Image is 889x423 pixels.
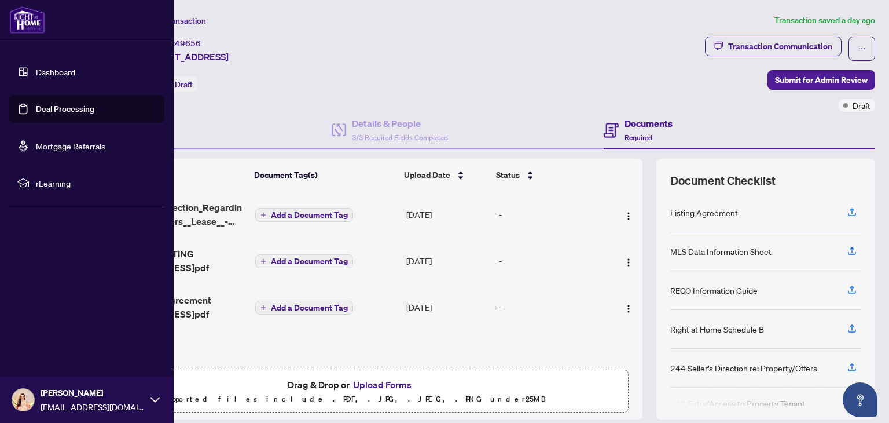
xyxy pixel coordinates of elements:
td: [DATE] [402,238,494,284]
span: Drag & Drop orUpload FormsSupported files include .PDF, .JPG, .JPEG, .PNG under25MB [75,370,628,413]
div: - [499,301,605,313]
span: Submit for Admin Review [775,71,868,89]
button: Transaction Communication [705,37,842,56]
button: Logo [619,298,638,316]
span: plus [260,258,266,264]
button: Add a Document Tag [255,301,353,315]
span: Status [496,169,520,181]
h4: Details & People [352,116,448,130]
div: Listing Agreement [670,206,738,219]
span: Add a Document Tag [271,304,348,312]
a: Dashboard [36,67,75,77]
span: 49656 [175,38,201,49]
img: Logo [624,211,633,221]
button: Add a Document Tag [255,208,353,222]
button: Add a Document Tag [255,300,353,315]
th: Upload Date [399,159,491,191]
span: rLearning [36,177,156,189]
button: Submit for Admin Review [767,70,875,90]
div: RECO Information Guide [670,284,758,297]
td: [DATE] [402,284,494,330]
span: Draft [175,79,193,90]
button: Logo [619,205,638,224]
span: Add a Document Tag [271,257,348,265]
button: Add a Document Tag [255,254,353,269]
a: Deal Processing [36,104,94,114]
div: - [499,208,605,221]
th: (3) File Name [101,159,249,191]
span: Document Checklist [670,173,776,189]
div: MLS Data Information Sheet [670,245,772,258]
span: TRREB MLS LISTING [STREET_ADDRESS]pdf [106,247,247,275]
button: Add a Document Tag [255,254,353,268]
img: Logo [624,258,633,267]
button: Logo [619,251,638,270]
img: Profile Icon [12,389,34,411]
th: Document Tag(s) [249,159,399,191]
img: Logo [624,304,633,313]
span: ellipsis [858,45,866,53]
span: Upload Date [404,169,450,181]
a: Mortgage Referrals [36,141,105,151]
div: - [499,254,605,267]
span: signed listing agreement [STREET_ADDRESS]pdf [106,293,247,321]
span: Required [624,133,652,142]
span: Add a Document Tag [271,211,348,219]
span: [STREET_ADDRESS] [144,50,229,64]
button: Upload Forms [350,377,415,392]
td: [DATE] [402,191,494,238]
span: plus [260,305,266,311]
span: [EMAIL_ADDRESS][DOMAIN_NAME] [41,400,145,413]
span: [PERSON_NAME] [41,386,145,399]
div: Transaction Communication [728,37,832,56]
span: 244_Sellers_Direction_Regarding_Property_Offers__Lease__-_PropTx.pdf [106,200,247,228]
span: plus [260,212,266,218]
th: Status [491,159,607,191]
button: Open asap [843,382,877,417]
span: 3/3 Required Fields Completed [352,133,448,142]
div: 244 Seller’s Direction re: Property/Offers [670,362,817,374]
span: View Transaction [144,16,206,26]
div: Right at Home Schedule B [670,323,764,336]
h4: Documents [624,116,673,130]
button: Add a Document Tag [255,207,353,223]
span: Drag & Drop or [288,377,415,392]
p: Supported files include .PDF, .JPG, .JPEG, .PNG under 25 MB [82,392,621,406]
img: logo [9,6,45,34]
span: Draft [853,99,870,112]
article: Transaction saved a day ago [774,14,875,27]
